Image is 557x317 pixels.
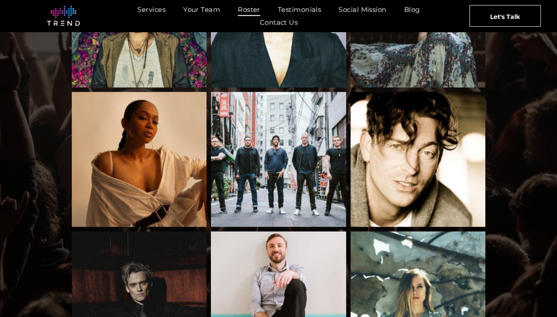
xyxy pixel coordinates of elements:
a: Let's Talk [469,5,541,26]
a: Contact Us [251,16,307,29]
a: Testimonials [269,3,330,16]
a: Services [129,3,174,16]
a: Your Team [174,3,229,16]
a: Social Mission [330,3,395,16]
a: THERAMONAFLOWERS [211,92,346,227]
a: Levi Kreis [350,92,486,227]
a: Roster [229,3,269,16]
a: Blog [395,3,429,16]
iframe: Chat Widget [398,215,557,317]
a: Zamaera [72,92,207,227]
img: logo [47,6,80,26]
span: Let's Talk [490,5,520,27]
